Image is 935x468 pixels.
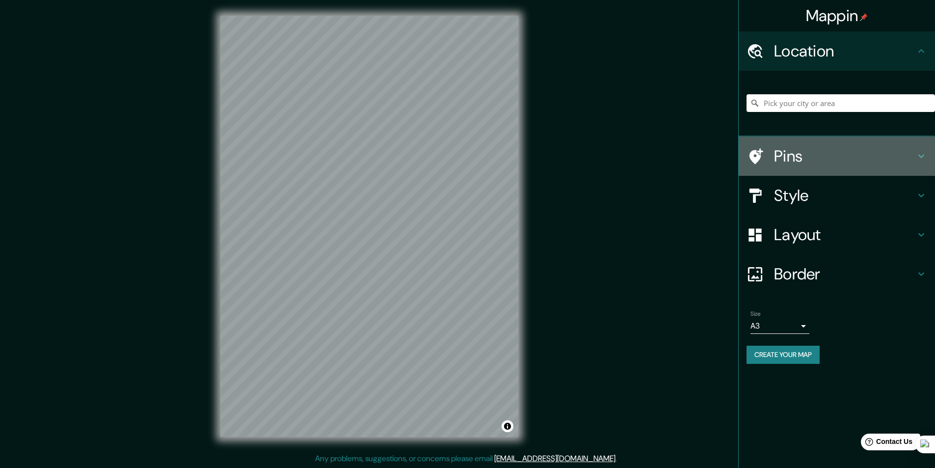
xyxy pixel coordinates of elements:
h4: Location [774,41,915,61]
h4: Pins [774,146,915,166]
canvas: Map [220,16,518,437]
div: A3 [750,318,809,334]
div: Layout [739,215,935,254]
div: Style [739,176,935,215]
div: Location [739,31,935,71]
h4: Mappin [806,6,868,26]
h4: Style [774,186,915,205]
h4: Border [774,264,915,284]
label: Size [750,310,761,318]
div: . [617,453,618,465]
a: [EMAIL_ADDRESS][DOMAIN_NAME] [494,453,615,464]
div: Pins [739,137,935,176]
p: Any problems, suggestions, or concerns please email . [315,453,617,465]
h4: Layout [774,225,915,245]
img: pin-icon.png [860,13,868,21]
iframe: Help widget launcher [848,430,924,457]
div: . [618,453,620,465]
button: Create your map [747,346,820,364]
button: Toggle attribution [502,420,513,432]
div: Border [739,254,935,294]
input: Pick your city or area [747,94,935,112]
